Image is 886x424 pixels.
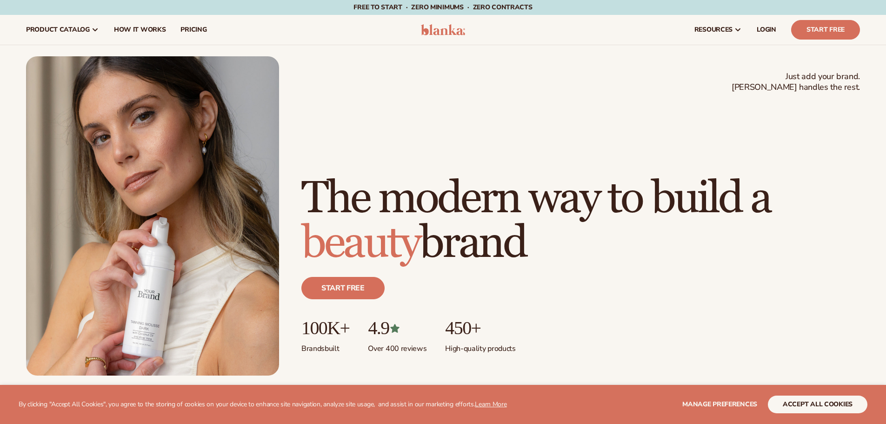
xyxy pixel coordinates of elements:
[301,277,385,299] a: Start free
[749,15,784,45] a: LOGIN
[301,216,420,270] span: beauty
[173,15,214,45] a: pricing
[107,15,173,45] a: How It Works
[353,3,532,12] span: Free to start · ZERO minimums · ZERO contracts
[368,318,426,338] p: 4.9
[475,400,506,409] a: Learn More
[301,318,349,338] p: 100K+
[26,26,90,34] span: product catalog
[682,396,757,413] button: Manage preferences
[445,338,515,354] p: High-quality products
[757,26,776,34] span: LOGIN
[694,26,733,34] span: resources
[368,338,426,354] p: Over 400 reviews
[301,338,349,354] p: Brands built
[445,318,515,338] p: 450+
[19,15,107,45] a: product catalog
[687,15,749,45] a: resources
[768,396,867,413] button: accept all cookies
[180,26,207,34] span: pricing
[682,400,757,409] span: Manage preferences
[114,26,166,34] span: How It Works
[791,20,860,40] a: Start Free
[421,24,465,35] img: logo
[732,71,860,93] span: Just add your brand. [PERSON_NAME] handles the rest.
[26,56,279,376] img: Female holding tanning mousse.
[301,176,860,266] h1: The modern way to build a brand
[19,401,507,409] p: By clicking "Accept All Cookies", you agree to the storing of cookies on your device to enhance s...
